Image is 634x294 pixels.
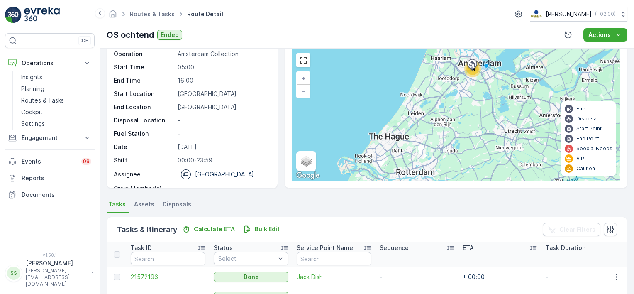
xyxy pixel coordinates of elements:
span: v 1.50.1 [5,252,95,257]
button: Calculate ETA [179,224,238,234]
button: Engagement [5,130,95,146]
p: Planning [21,85,44,93]
button: Actions [583,28,627,42]
a: 21572196 [131,273,205,281]
div: 0 [292,49,620,181]
img: basis-logo_rgb2x.png [530,10,542,19]
p: Status [214,244,233,252]
p: Assignee [114,170,141,179]
p: Engagement [22,134,78,142]
p: Special Needs [576,145,612,152]
button: [PERSON_NAME](+02:00) [530,7,627,22]
p: [PERSON_NAME] [546,10,592,18]
p: Start Location [114,90,174,98]
p: ⌘B [80,37,89,44]
a: Routes & Tasks [130,10,175,17]
button: Ended [157,30,182,40]
input: Search [297,252,371,265]
button: Bulk Edit [240,224,283,234]
p: Task ID [131,244,152,252]
button: Operations [5,55,95,71]
p: 05:00 [178,63,269,71]
span: Assets [134,200,154,208]
p: Amsterdam Collection [178,50,269,58]
p: Tasks & Itinerary [117,224,177,235]
p: Sequence [380,244,409,252]
p: Done [244,273,259,281]
p: End Point [576,135,599,142]
span: Tasks [108,200,126,208]
p: [PERSON_NAME][EMAIL_ADDRESS][DOMAIN_NAME] [26,267,87,287]
p: [GEOGRAPHIC_DATA] [178,90,269,98]
p: Events [22,157,76,166]
p: Actions [588,31,611,39]
a: Documents [5,186,95,203]
button: SS[PERSON_NAME][PERSON_NAME][EMAIL_ADDRESS][DOMAIN_NAME] [5,259,95,287]
p: [GEOGRAPHIC_DATA] [178,103,269,111]
a: Jack Dish [297,273,371,281]
p: Shift [114,156,174,164]
a: Routes & Tasks [18,95,95,106]
p: Task Duration [546,244,585,252]
p: Documents [22,191,91,199]
p: - [178,184,269,193]
td: - [376,267,458,287]
p: 99 [83,158,90,165]
button: Done [214,272,288,282]
p: Insights [21,73,42,81]
span: − [302,87,306,94]
p: OS ochtend [107,29,154,41]
p: - [178,130,269,138]
p: Start Time [114,63,174,71]
p: Disposal [576,115,598,122]
p: End Time [114,76,174,85]
p: Calculate ETA [194,225,235,233]
a: Reports [5,170,95,186]
a: Zoom Out [297,85,310,97]
p: Cockpit [21,108,43,116]
img: Google [294,170,322,181]
p: Select [218,255,276,263]
p: Routes & Tasks [21,96,64,105]
p: - [178,116,269,125]
a: Open this area in Google Maps (opens a new window) [294,170,322,181]
p: Start Point [576,125,602,132]
a: View Fullscreen [297,54,310,66]
a: Zoom In [297,72,310,85]
div: Toggle Row Selected [114,274,120,280]
p: Ended [161,31,179,39]
p: Fuel Station [114,130,174,138]
p: 00:00-23:59 [178,156,269,164]
p: Operations [22,59,78,67]
a: Events99 [5,153,95,170]
p: VIP [576,155,584,162]
p: Reports [22,174,91,182]
p: Clear Filters [559,225,595,234]
span: Route Detail [185,10,225,18]
p: ETA [463,244,474,252]
p: [PERSON_NAME] [26,259,87,267]
img: logo [5,7,22,23]
p: 16:00 [178,76,269,85]
a: Settings [18,118,95,130]
a: Homepage [108,12,117,20]
a: Insights [18,71,95,83]
p: [DATE] [178,143,269,151]
p: Crew Member(s) [114,184,174,193]
div: 14 [464,61,481,77]
a: Cockpit [18,106,95,118]
a: Planning [18,83,95,95]
td: - [541,267,624,287]
p: Bulk Edit [255,225,280,233]
p: Caution [576,165,595,172]
p: End Location [114,103,174,111]
div: SS [7,267,20,280]
button: Clear Filters [543,223,600,236]
span: + [302,75,305,82]
p: Operation [114,50,174,58]
p: Date [114,143,174,151]
a: Layers [297,152,315,170]
p: [GEOGRAPHIC_DATA] [195,170,254,179]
